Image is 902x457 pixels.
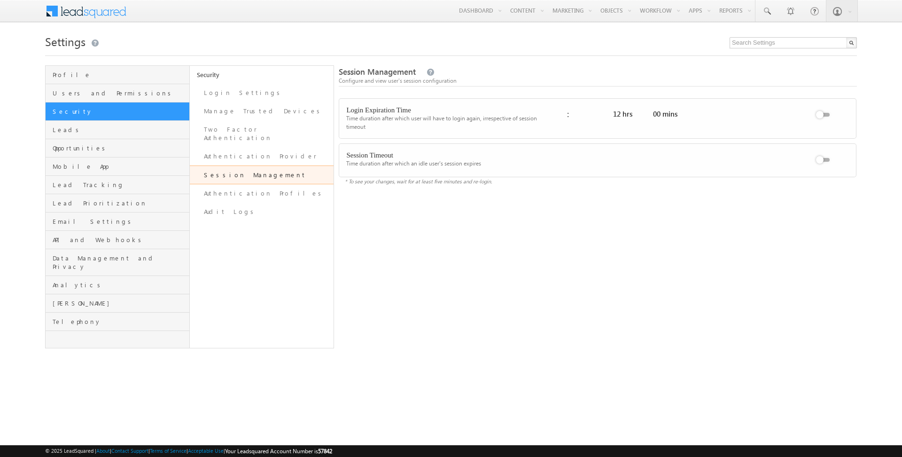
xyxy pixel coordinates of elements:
[53,89,187,97] span: Users and Permissions
[53,299,187,307] span: [PERSON_NAME]
[53,126,187,134] span: Leads
[46,139,189,158] a: Opportunities
[53,236,187,244] span: API and Webhooks
[53,317,187,326] span: Telephony
[346,114,554,131] div: Time duration after which user will have to login again, irrespective of session timeout
[46,249,189,276] a: Data Management and Privacy
[190,84,334,102] a: Login Settings
[46,213,189,231] a: Email Settings
[46,66,189,84] a: Profile
[46,121,189,139] a: Leads
[46,276,189,294] a: Analytics
[190,66,334,84] a: Security
[53,144,187,152] span: Opportunities
[53,217,187,226] span: Email Settings
[53,107,187,116] span: Security
[225,448,332,455] span: Your Leadsquared Account Number is
[96,448,110,454] a: About
[45,447,332,456] span: © 2025 LeadSquared | | | | |
[188,448,224,454] a: Acceptable Use
[46,194,189,213] a: Lead Prioritization
[339,66,416,77] span: Session Management
[318,448,332,455] span: 57842
[53,281,187,289] span: Analytics
[46,84,189,102] a: Users and Permissions
[651,110,679,120] span: 00 mins
[730,37,857,48] input: Search Settings
[53,162,187,171] span: Mobile App
[53,181,187,189] span: Lead Tracking
[150,448,187,454] a: Terms of Service
[46,176,189,194] a: Lead Tracking
[190,165,334,184] a: Session Management
[46,102,189,121] a: Security
[53,254,187,271] span: Data Management and Privacy
[46,294,189,313] a: [PERSON_NAME]
[53,71,187,79] span: Profile
[111,448,148,454] a: Contact Support
[345,177,856,186] span: * To see your changes, wait for at least five minutes and re-login.
[53,199,187,207] span: Lead Prioritization
[339,77,857,85] div: Configure and view user's session configuration
[190,203,334,221] a: Audit Logs
[190,102,334,120] a: Manage Trusted Devices
[611,110,644,120] span: 12 hrs
[46,158,189,176] a: Mobile App
[46,313,189,331] a: Telephony
[46,231,189,249] a: API and Webhooks
[45,34,86,49] span: Settings
[346,151,554,159] div: Session Timeout
[190,184,334,203] a: Authentication Profiles
[190,120,334,147] a: Two Factor Authentication
[567,110,598,118] div: :
[190,147,334,165] a: Authentication Provider
[346,106,554,114] div: Login Expiration Time
[346,159,554,168] div: Time duration after which an idle user's session expires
